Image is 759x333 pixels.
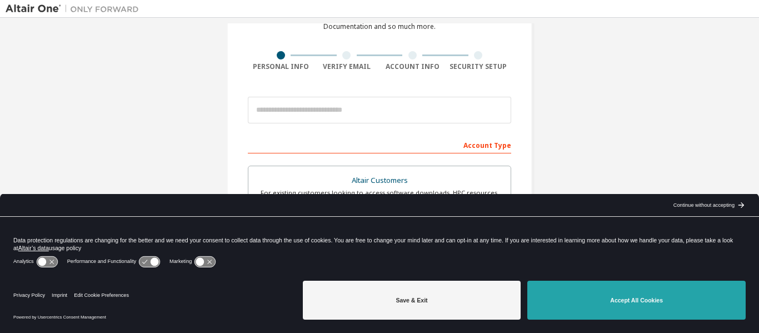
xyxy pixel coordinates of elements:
div: Account Info [379,62,446,71]
img: Altair One [6,3,144,14]
div: For existing customers looking to access software downloads, HPC resources, community, trainings ... [255,188,504,206]
div: Account Type [248,136,511,153]
div: Verify Email [314,62,380,71]
div: Altair Customers [255,173,504,188]
div: Personal Info [248,62,314,71]
div: Security Setup [446,62,512,71]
